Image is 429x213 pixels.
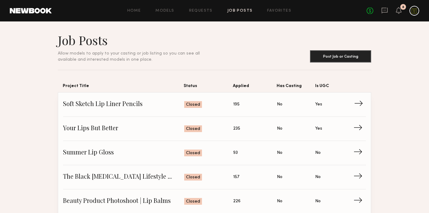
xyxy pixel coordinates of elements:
[186,102,200,108] span: Closed
[184,82,233,92] span: Status
[233,174,239,181] span: 157
[233,101,240,108] span: 195
[315,174,321,181] span: No
[63,117,366,141] a: Your Lips But BetterClosed235NoYes→
[63,173,184,182] span: The Black [MEDICAL_DATA] Lifestyle Photoshoot
[63,148,184,158] span: Summer Lip Gloss
[353,197,366,206] span: →
[233,82,277,92] span: Applied
[353,124,366,133] span: →
[186,174,200,181] span: Closed
[277,174,282,181] span: No
[353,148,366,158] span: →
[233,125,240,132] span: 235
[186,199,200,205] span: Closed
[63,124,184,133] span: Your Lips But Better
[189,9,213,13] a: Requests
[315,82,354,92] span: Is UGC
[402,6,404,9] div: 8
[58,51,200,62] span: Allow models to apply to your casting or job listing so you can see all available and interested ...
[267,9,291,13] a: Favorites
[277,125,282,132] span: No
[63,82,184,92] span: Project Title
[227,9,253,13] a: Job Posts
[354,100,367,109] span: →
[63,100,184,109] span: Soft Sketch Lip Liner Pencils
[63,93,366,117] a: Soft Sketch Lip Liner PencilsClosed195NoYes→
[315,150,321,156] span: No
[315,125,322,132] span: Yes
[127,9,141,13] a: Home
[277,150,282,156] span: No
[58,32,214,48] h1: Job Posts
[233,198,241,205] span: 226
[186,126,200,132] span: Closed
[315,101,322,108] span: Yes
[233,150,238,156] span: 93
[277,198,282,205] span: No
[277,101,282,108] span: No
[63,165,366,189] a: The Black [MEDICAL_DATA] Lifestyle PhotoshootClosed157NoNo→
[155,9,174,13] a: Models
[277,82,315,92] span: Has Casting
[315,198,321,205] span: No
[186,150,200,156] span: Closed
[310,50,371,63] button: Post Job or Casting
[63,141,366,165] a: Summer Lip GlossClosed93NoNo→
[63,197,184,206] span: Beauty Product Photoshoot | Lip Balms
[353,173,366,182] span: →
